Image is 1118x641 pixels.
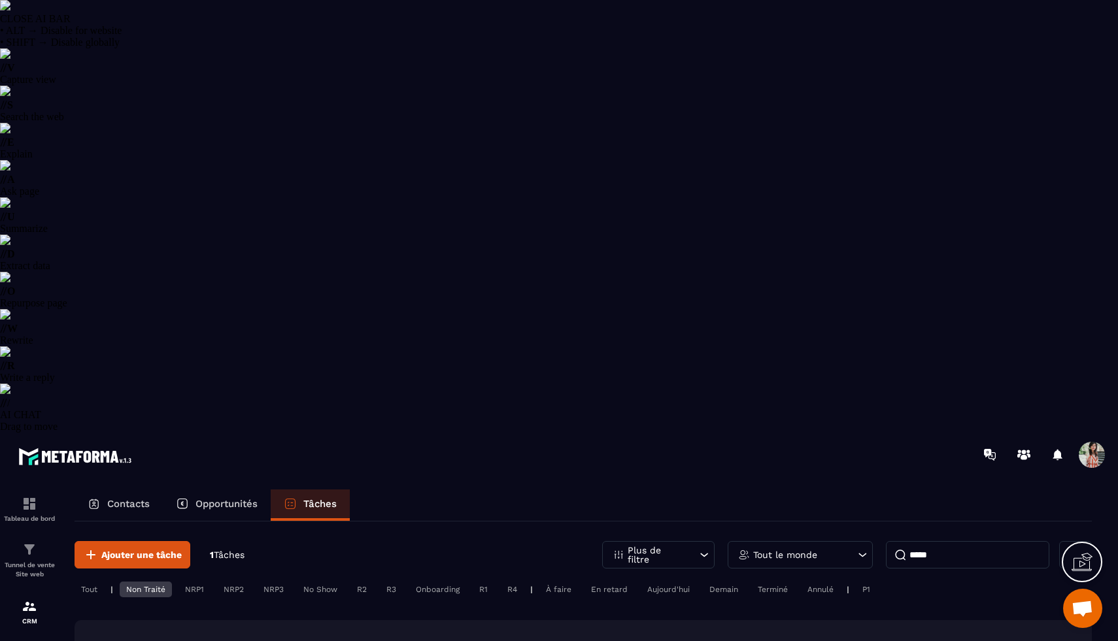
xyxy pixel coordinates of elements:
p: Opportunités [195,498,258,510]
div: No Show [297,582,344,597]
div: Annulé [801,582,840,597]
img: logo [18,444,136,468]
div: NRP2 [217,582,250,597]
p: Tout le monde [753,550,817,559]
button: Ajouter une tâche [75,541,190,568]
div: R2 [350,582,373,597]
div: Demain [703,582,745,597]
div: NRP1 [178,582,211,597]
div: Onboarding [409,582,466,597]
div: R4 [501,582,524,597]
a: formationformationTunnel de vente Site web [3,532,56,589]
p: CRM [3,617,56,625]
div: Tout [75,582,104,597]
img: formation [22,599,37,614]
a: Tâches [271,489,350,521]
p: | [530,585,533,594]
a: formationformationCRM [3,589,56,634]
span: Tâches [214,550,245,560]
p: Contacts [107,498,150,510]
a: formationformationTableau de bord [3,486,56,532]
span: Ajouter une tâche [101,548,182,561]
p: | [847,585,849,594]
div: En retard [584,582,634,597]
div: NRP3 [257,582,290,597]
div: P1 [856,582,877,597]
div: R3 [380,582,403,597]
p: 1 [210,549,245,561]
div: Non Traité [120,582,172,597]
div: R1 [473,582,494,597]
img: formation [22,496,37,512]
div: Aujourd'hui [641,582,696,597]
div: Ouvrir le chat [1063,589,1102,628]
p: | [110,585,113,594]
p: Plus de filtre [628,546,685,564]
p: Tâches [303,498,337,510]
div: Terminé [751,582,794,597]
a: Contacts [75,489,163,521]
a: Opportunités [163,489,271,521]
div: À faire [539,582,578,597]
p: Tunnel de vente Site web [3,561,56,579]
p: Tableau de bord [3,515,56,522]
img: formation [22,542,37,557]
